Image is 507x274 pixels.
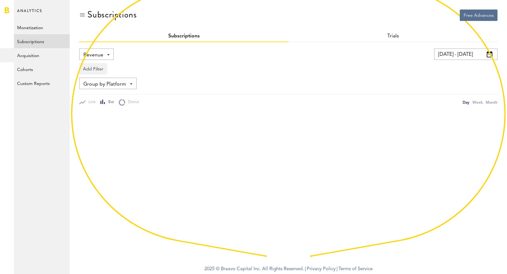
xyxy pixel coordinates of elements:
[472,99,483,106] div: Week
[14,48,70,62] a: Acquisition
[463,99,469,106] div: Day
[204,264,304,274] span: 2025 © Braavo Capital Inc. All Rights Reserved.
[14,62,70,76] a: Cohorts
[86,100,96,105] span: Line
[307,267,336,271] a: Privacy Policy
[83,50,103,61] span: Revenue
[486,99,497,106] div: Month
[79,63,107,75] button: Add Filter
[14,20,70,34] a: Monetization
[14,76,70,90] a: Custom Reports
[87,10,137,20] div: Subscriptions
[338,267,373,271] a: Terms of Service
[83,79,126,90] span: Group by Platform
[387,34,399,39] a: Trials
[460,10,497,21] button: Free Advances
[106,100,114,105] span: Bar
[14,34,70,48] a: Subscriptions
[125,100,139,105] span: Donut
[17,7,42,20] span: Analytics
[168,34,200,39] a: Subscriptions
